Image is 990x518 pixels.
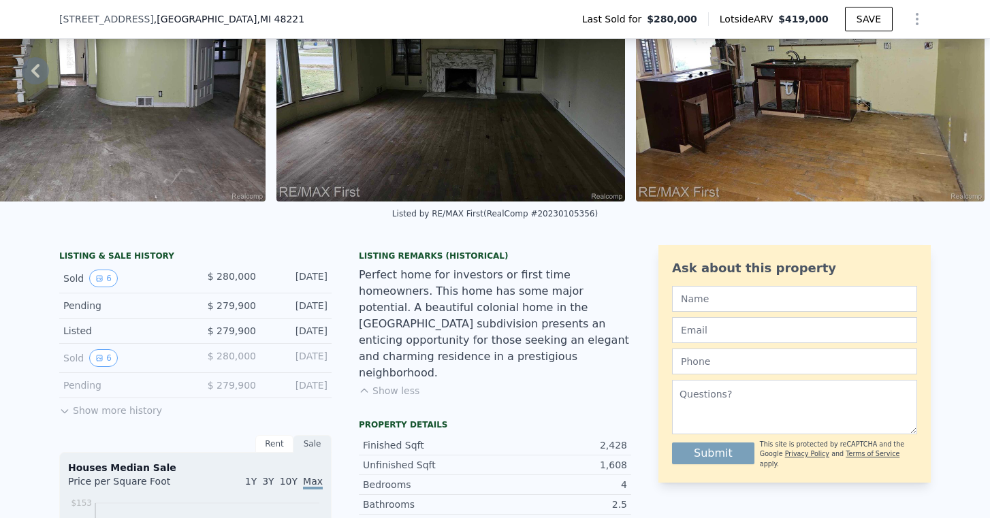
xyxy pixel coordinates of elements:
[720,12,778,26] span: Lotside ARV
[267,324,328,338] div: [DATE]
[267,299,328,312] div: [DATE]
[293,435,332,453] div: Sale
[363,438,495,452] div: Finished Sqft
[63,270,185,287] div: Sold
[359,384,419,398] button: Show less
[154,12,304,26] span: , [GEOGRAPHIC_DATA]
[208,325,256,336] span: $ 279,900
[68,461,323,474] div: Houses Median Sale
[672,442,754,464] button: Submit
[89,270,118,287] button: View historical data
[359,267,631,381] div: Perfect home for investors or first time homeowners. This home has some major potential. A beauti...
[778,14,829,25] span: $419,000
[363,478,495,491] div: Bedrooms
[262,476,274,487] span: 3Y
[267,270,328,287] div: [DATE]
[495,458,627,472] div: 1,608
[363,458,495,472] div: Unfinished Sqft
[672,349,917,374] input: Phone
[846,450,899,457] a: Terms of Service
[63,299,185,312] div: Pending
[59,398,162,417] button: Show more history
[760,440,917,469] div: This site is protected by reCAPTCHA and the Google and apply.
[208,380,256,391] span: $ 279,900
[359,250,631,261] div: Listing Remarks (Historical)
[208,351,256,361] span: $ 280,000
[245,476,257,487] span: 1Y
[68,474,195,496] div: Price per Square Foot
[904,5,931,33] button: Show Options
[255,435,293,453] div: Rent
[208,271,256,282] span: $ 280,000
[495,438,627,452] div: 2,428
[59,12,154,26] span: [STREET_ADDRESS]
[495,498,627,511] div: 2.5
[59,250,332,264] div: LISTING & SALE HISTORY
[257,14,304,25] span: , MI 48221
[63,378,185,392] div: Pending
[363,498,495,511] div: Bathrooms
[785,450,829,457] a: Privacy Policy
[495,478,627,491] div: 4
[647,12,697,26] span: $280,000
[582,12,648,26] span: Last Sold for
[89,349,118,367] button: View historical data
[208,300,256,311] span: $ 279,900
[359,419,631,430] div: Property details
[845,7,893,31] button: SAVE
[63,324,185,338] div: Listed
[392,209,598,218] div: Listed by RE/MAX First (RealComp #20230105356)
[672,317,917,343] input: Email
[280,476,298,487] span: 10Y
[672,259,917,278] div: Ask about this property
[71,498,92,508] tspan: $153
[672,286,917,312] input: Name
[63,349,185,367] div: Sold
[267,349,328,367] div: [DATE]
[267,378,328,392] div: [DATE]
[303,476,323,489] span: Max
